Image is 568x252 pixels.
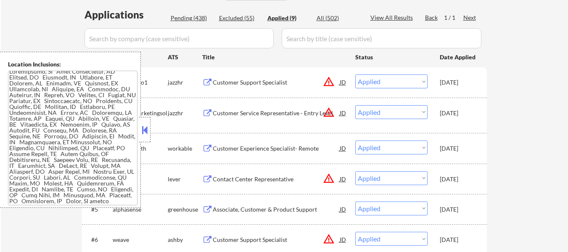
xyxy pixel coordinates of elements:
[202,53,347,61] div: Title
[85,28,274,48] input: Search by company (case sensitive)
[440,144,477,153] div: [DATE]
[213,144,340,153] div: Customer Experience Specialist- Remote
[339,105,347,120] div: JD
[8,60,137,69] div: Location Inclusions:
[85,10,168,20] div: Applications
[168,78,202,87] div: jazzhr
[213,205,340,214] div: Associate, Customer & Product Support
[323,233,335,245] button: warning_amber
[444,13,463,22] div: 1 / 1
[370,13,415,22] div: View All Results
[168,205,202,214] div: greenhouse
[440,53,477,61] div: Date Applied
[267,14,309,22] div: Applied (9)
[113,205,168,214] div: alphasense
[168,236,202,244] div: ashby
[425,13,439,22] div: Back
[323,106,335,118] button: warning_amber
[168,109,202,117] div: jazzhr
[355,49,428,64] div: Status
[463,13,477,22] div: Next
[168,53,202,61] div: ATS
[339,141,347,156] div: JD
[171,14,213,22] div: Pending (438)
[213,175,340,183] div: Contact Center Representative
[440,236,477,244] div: [DATE]
[213,236,340,244] div: Customer Support Specialist
[91,205,106,214] div: #5
[440,175,477,183] div: [DATE]
[339,171,347,186] div: JD
[91,236,106,244] div: #6
[168,144,202,153] div: workable
[339,74,347,90] div: JD
[282,28,481,48] input: Search by title (case sensitive)
[440,78,477,87] div: [DATE]
[323,76,335,88] button: warning_amber
[213,109,340,117] div: Customer Service Representative - Entry Level
[440,109,477,117] div: [DATE]
[339,232,347,247] div: JD
[317,14,359,22] div: All (502)
[339,202,347,217] div: JD
[113,236,168,244] div: weave
[219,14,261,22] div: Excluded (55)
[168,175,202,183] div: lever
[213,78,340,87] div: Customer Support Specialist
[440,205,477,214] div: [DATE]
[323,172,335,184] button: warning_amber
